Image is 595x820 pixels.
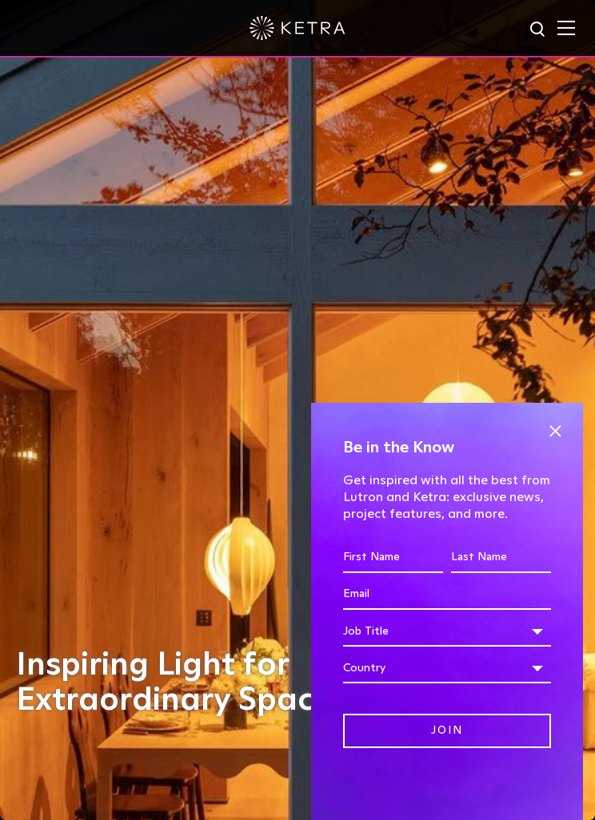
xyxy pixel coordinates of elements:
[343,653,551,683] div: Country
[557,20,575,35] img: Hamburger%20Nav.svg
[451,543,551,573] input: Last Name
[343,435,551,460] h4: Be in the Know
[250,16,345,40] img: ketra-logo-2019-white
[343,543,443,573] input: First Name
[529,20,549,40] img: search icon
[343,616,551,647] div: Job Title
[343,579,551,610] input: Email
[343,472,551,522] p: Get inspired with all the best from Lutron and Ketra: exclusive news, project features, and more.
[16,647,494,718] h1: Inspiring Light for Extraordinary Spaces
[343,714,551,748] input: Join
